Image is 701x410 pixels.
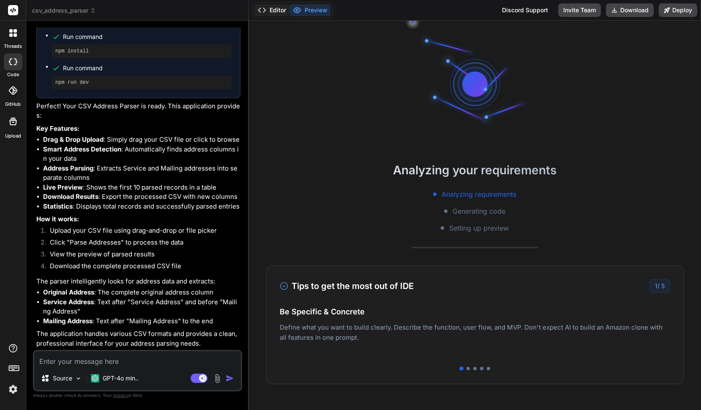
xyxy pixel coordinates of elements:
[43,316,240,326] li: : Text after "Mailing Address" to the end
[36,329,240,348] p: The application handles various CSV formats and provides a clean, professional interface for your...
[249,161,701,179] h2: Analyzing your requirements
[213,374,222,383] img: attachment
[36,124,79,132] strong: Key Features:
[55,79,228,86] pre: npm run dev
[43,145,240,164] li: : Automatically finds address columns in your data
[43,226,240,238] li: Upload your CSV file using drag-and-drop or file picker
[43,135,104,143] strong: Drag & Drop Upload
[43,135,240,145] li: : Simply drag your CSV file or click to browse
[655,282,657,289] span: 1
[32,6,96,15] span: csv_address_parser
[75,375,82,382] img: Pick Models
[649,279,670,292] div: /
[5,132,21,140] label: Upload
[43,238,240,250] li: Click "Parse Addresses" to process the data
[103,374,139,382] p: GPT-4o min..
[33,391,242,399] p: Always double-check its answers. Your in Bind
[43,288,240,297] li: : The complete original address column
[43,183,83,191] strong: Live Preview
[43,164,240,183] li: : Extracts Service and Mailing addresses into separate columns
[43,261,240,273] li: Download the complete processed CSV file
[43,183,240,193] li: : Shows the first 10 parsed records in a table
[43,317,93,325] strong: Mailing Address
[36,215,79,223] strong: How it works:
[7,71,19,78] label: code
[289,4,331,16] button: Preview
[43,193,98,201] strong: Download Results
[5,101,21,108] label: GitHub
[449,223,509,233] span: Setting up preview
[43,202,73,210] strong: Statistics
[36,277,240,286] p: The parser intelligently looks for address data and extracts:
[558,3,601,17] button: Invite Team
[280,280,414,292] h3: Tips to get the most out of IDE
[453,206,505,216] span: Generating code
[55,48,228,55] pre: npm install
[661,282,665,289] span: 5
[91,374,99,382] img: GPT-4o mini
[43,297,240,316] li: : Text after "Service Address" and before "Mailing Address"
[43,250,240,261] li: View the preview of parsed results
[53,374,72,382] p: Source
[4,43,22,50] label: threads
[63,64,232,72] span: Run command
[43,164,93,172] strong: Address Parsing
[606,3,654,17] button: Download
[280,306,670,317] h4: Be Specific & Concrete
[36,102,240,121] p: Perfect! Your CSV Address Parser is ready. This application provides:
[43,288,94,296] strong: Original Address
[226,374,234,382] img: icon
[43,145,121,153] strong: Smart Address Detection
[254,4,289,16] button: Editor
[659,3,697,17] button: Deploy
[43,192,240,202] li: : Export the processed CSV with new columns
[63,33,232,41] span: Run command
[43,298,94,306] strong: Service Address
[6,382,20,396] img: settings
[43,202,240,212] li: : Displays total records and successfully parsed entries
[442,189,516,199] span: Analyzing requirements
[497,3,553,17] div: Discord Support
[113,393,128,398] span: privacy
